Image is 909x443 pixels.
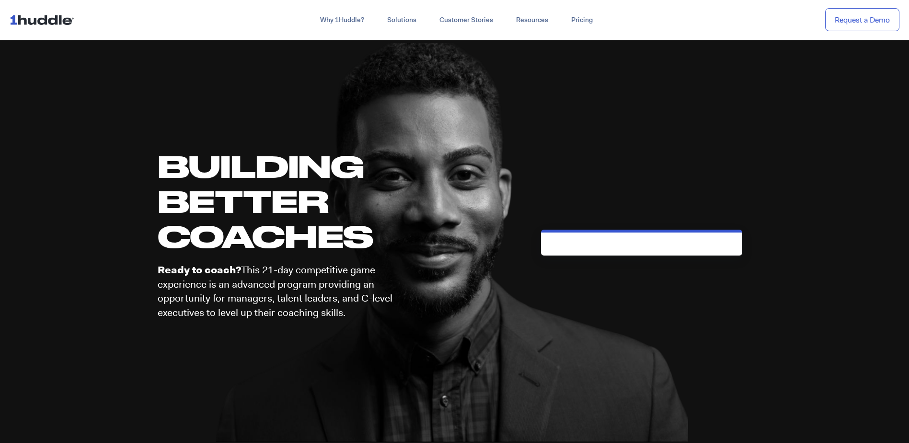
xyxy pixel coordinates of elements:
img: ... [10,11,78,29]
h1: BUILDING BETTER COACHES [158,149,448,254]
a: Why 1Huddle? [309,12,376,29]
a: Pricing [560,12,604,29]
a: Request a Demo [825,8,899,32]
b: Ready to coach? [158,263,241,277]
a: Solutions [376,12,428,29]
a: Customer Stories [428,12,505,29]
p: This 21-day competitive game experience is an advanced program providing an opportunity for manag... [158,263,419,320]
a: Resources [505,12,560,29]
